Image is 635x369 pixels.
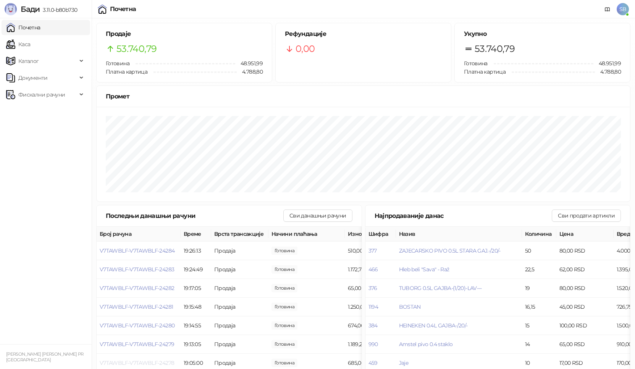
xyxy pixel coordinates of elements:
div: Последњи данашњи рачуни [106,211,283,221]
td: 1.189,20 RSD [345,335,402,354]
button: BOSTAN [399,303,421,310]
span: 685,00 [271,359,297,367]
td: Продаја [211,335,268,354]
td: 80,00 RSD [556,279,614,298]
h5: Продаје [106,29,263,39]
span: Платна картица [464,68,506,75]
button: 459 [368,359,378,366]
td: 19 [522,279,556,298]
td: 65,00 RSD [556,335,614,354]
span: 674,00 [271,321,297,330]
div: Почетна [110,6,136,12]
span: 0,00 [296,42,315,56]
th: Врста трансакције [211,227,268,242]
td: Продаја [211,316,268,335]
span: 3.11.0-b80b730 [40,6,77,13]
th: Износ [345,227,402,242]
button: V7TAWBLF-V7TAWBLF-24283 [100,266,174,273]
th: Начини плаћања [268,227,345,242]
td: 65,00 RSD [345,279,402,298]
button: Jaje [399,359,408,366]
span: 4.788,80 [595,68,621,76]
span: Готовина [106,60,129,67]
span: Бади [21,5,40,14]
button: Сви продати артикли [552,209,621,222]
th: Цена [556,227,614,242]
a: Почетна [6,20,40,35]
span: 53.740,79 [116,42,157,56]
td: 1.172,70 RSD [345,260,402,279]
span: Документи [18,70,47,85]
span: 4.788,80 [237,68,263,76]
a: Документација [601,3,614,15]
button: V7TAWBLF-V7TAWBLF-24279 [100,341,174,348]
td: 19:24:49 [181,260,211,279]
span: Фискални рачуни [18,87,65,102]
span: 510,00 [271,247,297,255]
td: Продаја [211,260,268,279]
button: HEINEKEN 0.4L GAJBA-/20/- [399,322,468,329]
a: Каса [6,37,30,52]
h5: Рефундације [285,29,442,39]
span: 1.172,70 [271,265,297,274]
span: Amstel pivo 0.4 staklo [399,341,453,348]
button: V7TAWBLF-V7TAWBLF-24281 [100,303,173,310]
div: Најпродаваније данас [375,211,552,221]
span: 1.250,00 [271,303,297,311]
span: 48.951,99 [593,59,621,68]
button: V7TAWBLF-V7TAWBLF-24282 [100,285,174,292]
span: Каталог [18,53,39,69]
button: ZAJECARSKO PIVO 0.5L STARA GAJ.-/20/- [399,247,501,254]
th: Назив [396,227,522,242]
td: Продаја [211,242,268,260]
th: Време [181,227,211,242]
small: [PERSON_NAME] [PERSON_NAME] PR [GEOGRAPHIC_DATA] [6,351,84,363]
button: Hleb beli "Sava" - Raž [399,266,449,273]
td: 19:17:05 [181,279,211,298]
th: Шифра [365,227,396,242]
th: Количина [522,227,556,242]
td: 62,00 RSD [556,260,614,279]
th: Број рачуна [97,227,181,242]
span: 1.189,20 [271,340,297,348]
button: 377 [368,247,377,254]
td: Продаја [211,279,268,298]
td: Продаја [211,298,268,316]
button: V7TAWBLF-V7TAWBLF-24278 [100,359,174,366]
td: 19:15:48 [181,298,211,316]
button: 384 [368,322,378,329]
button: TUBORG 0.5L GAJBA-(1/20)-LAV--- [399,285,482,292]
span: 53.740,79 [475,42,515,56]
td: 510,00 RSD [345,242,402,260]
button: 1194 [368,303,378,310]
td: 15 [522,316,556,335]
td: 22,5 [522,260,556,279]
button: V7TAWBLF-V7TAWBLF-24284 [100,247,175,254]
div: Промет [106,92,621,101]
td: 100,00 RSD [556,316,614,335]
td: 19:13:05 [181,335,211,354]
td: 80,00 RSD [556,242,614,260]
button: Сви данашњи рачуни [283,209,352,222]
span: Готовина [464,60,488,67]
td: 14 [522,335,556,354]
span: 65,00 [271,284,297,292]
td: 50 [522,242,556,260]
button: 990 [368,341,378,348]
td: 1.250,00 RSD [345,298,402,316]
h5: Укупно [464,29,621,39]
span: 48.951,99 [235,59,263,68]
span: SB [617,3,629,15]
button: 466 [368,266,378,273]
span: V7TAWBLF-V7TAWBLF-24280 [100,322,175,329]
